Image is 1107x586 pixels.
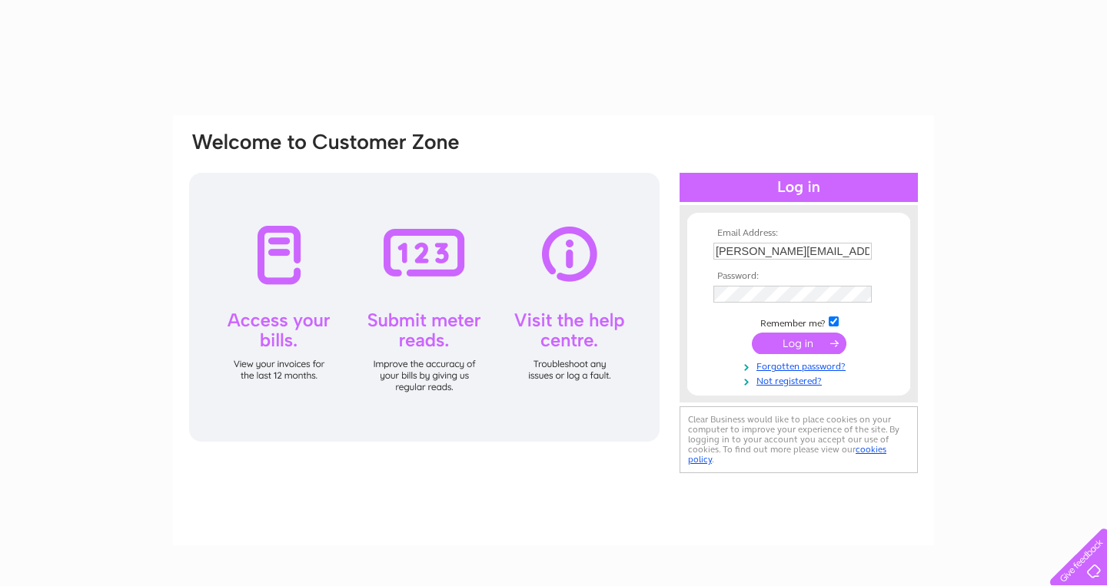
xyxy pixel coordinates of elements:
a: Forgotten password? [713,358,888,372]
a: cookies policy [688,444,886,465]
th: Email Address: [710,228,888,239]
input: Submit [752,333,846,354]
th: Password: [710,271,888,282]
td: Remember me? [710,314,888,329]
a: Not registered? [713,372,888,387]
div: Clear Business would like to place cookies on your computer to improve your experience of the sit... [680,406,918,473]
